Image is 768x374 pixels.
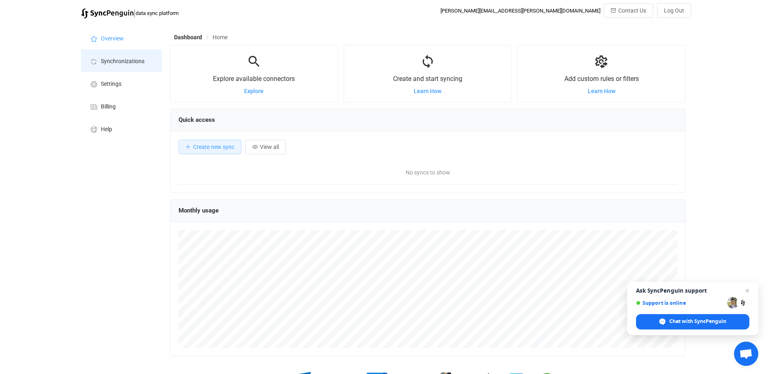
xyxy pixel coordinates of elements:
[81,7,179,19] a: |data sync platform
[101,58,145,65] span: Synchronizations
[213,75,295,83] span: Explore available connectors
[604,3,653,18] button: Contact Us
[101,81,121,87] span: Settings
[134,7,136,19] span: |
[564,75,639,83] span: Add custom rules or filters
[101,126,112,133] span: Help
[193,144,234,150] span: Create new sync
[734,342,758,366] div: Open chat
[81,8,134,19] img: syncpenguin.svg
[81,72,162,95] a: Settings
[393,75,462,83] span: Create and start syncing
[81,117,162,140] a: Help
[101,36,124,42] span: Overview
[260,144,279,150] span: View all
[179,207,219,214] span: Monthly usage
[244,88,264,94] a: Explore
[174,34,228,40] div: Breadcrumb
[664,7,684,14] span: Log Out
[414,88,441,94] a: Learn How
[81,49,162,72] a: Synchronizations
[81,95,162,117] a: Billing
[618,7,646,14] span: Contact Us
[669,318,726,325] span: Chat with SyncPenguin
[657,3,691,18] button: Log Out
[245,140,286,154] button: View all
[81,27,162,49] a: Overview
[303,160,553,185] span: No syncs to show
[174,34,202,40] span: Dashboard
[636,287,749,294] span: Ask SyncPenguin support
[101,104,116,110] span: Billing
[440,8,600,14] div: [PERSON_NAME][EMAIL_ADDRESS][PERSON_NAME][DOMAIN_NAME]
[213,34,228,40] span: Home
[636,314,749,329] div: Chat with SyncPenguin
[136,10,179,16] span: data sync platform
[742,286,752,295] span: Close chat
[636,300,724,306] span: Support is online
[179,140,241,154] button: Create new sync
[588,88,615,94] a: Learn How
[179,116,215,123] span: Quick access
